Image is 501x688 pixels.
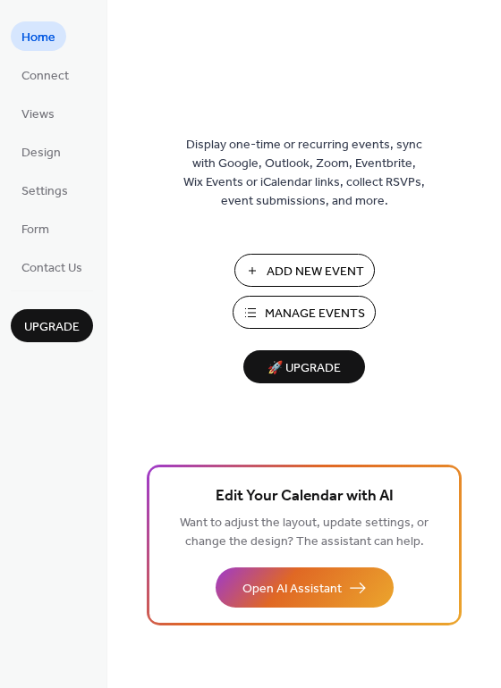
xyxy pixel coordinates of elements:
[21,221,49,239] span: Form
[267,263,364,281] span: Add New Event
[21,29,55,47] span: Home
[183,136,425,211] span: Display one-time or recurring events, sync with Google, Outlook, Zoom, Eventbrite, Wix Events or ...
[243,350,365,383] button: 🚀 Upgrade
[11,21,66,51] a: Home
[216,484,394,509] span: Edit Your Calendar with AI
[21,105,55,124] span: Views
[21,67,69,86] span: Connect
[216,567,394,608] button: Open AI Assistant
[21,144,61,163] span: Design
[11,137,72,166] a: Design
[254,357,354,381] span: 🚀 Upgrade
[21,182,68,201] span: Settings
[24,318,80,337] span: Upgrade
[234,254,375,287] button: Add New Event
[11,60,80,89] a: Connect
[11,175,79,205] a: Settings
[233,296,376,329] button: Manage Events
[180,511,429,554] span: Want to adjust the layout, update settings, or change the design? The assistant can help.
[21,259,82,278] span: Contact Us
[11,252,93,281] a: Contact Us
[11,98,65,128] a: Views
[242,580,342,599] span: Open AI Assistant
[11,309,93,342] button: Upgrade
[11,214,60,243] a: Form
[265,305,365,323] span: Manage Events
